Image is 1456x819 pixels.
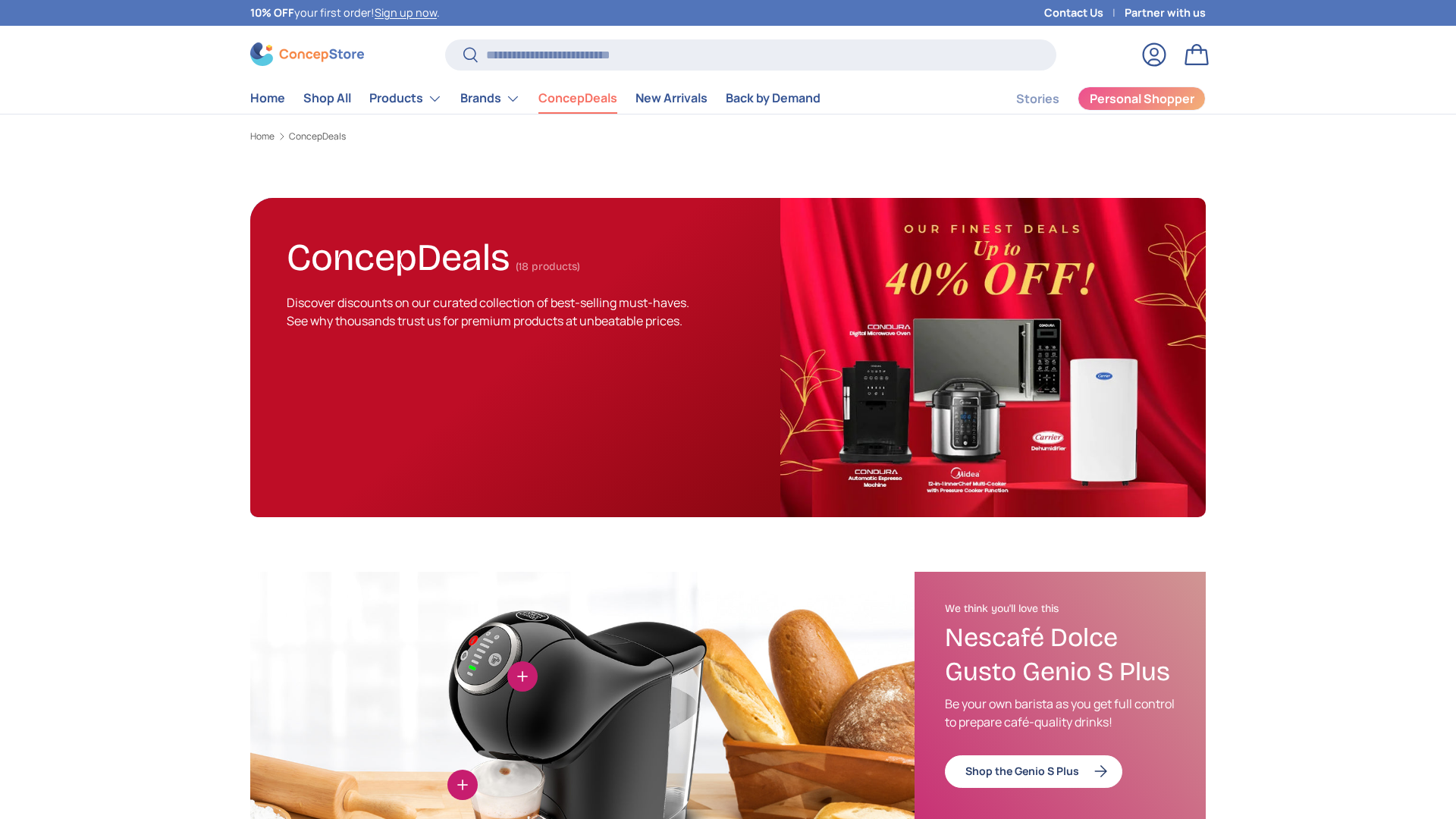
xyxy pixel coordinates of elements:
img: ConcepDeals [780,198,1206,517]
a: Products [369,83,442,114]
a: Home [250,132,275,141]
summary: Products [360,83,451,114]
a: Back by Demand [726,83,821,113]
nav: Primary [250,83,821,114]
a: Home [250,83,285,113]
p: Be your own barista as you get full control to prepare café-quality drinks! [945,695,1175,731]
a: Shop the Genio S Plus [945,755,1122,788]
a: Brands [460,83,520,114]
img: ConcepStore [250,42,364,66]
a: Stories [1016,84,1059,114]
a: Contact Us [1044,5,1125,21]
a: ConcepDeals [289,132,346,141]
a: ConcepDeals [538,83,617,113]
nav: Secondary [980,83,1206,114]
a: Sign up now [375,5,437,20]
span: Personal Shopper [1090,93,1194,105]
span: Discover discounts on our curated collection of best-selling must-haves. See why thousands trust ... [287,294,689,329]
h1: ConcepDeals [287,229,510,280]
a: Partner with us [1125,5,1206,21]
nav: Breadcrumbs [250,130,1206,143]
summary: Brands [451,83,529,114]
a: New Arrivals [635,83,708,113]
strong: 10% OFF [250,5,294,20]
h2: We think you'll love this [945,602,1175,616]
a: Shop All [303,83,351,113]
h3: Nescafé Dolce Gusto Genio S Plus [945,621,1175,689]
a: Personal Shopper [1078,86,1206,111]
span: (18 products) [516,260,580,273]
p: your first order! . [250,5,440,21]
